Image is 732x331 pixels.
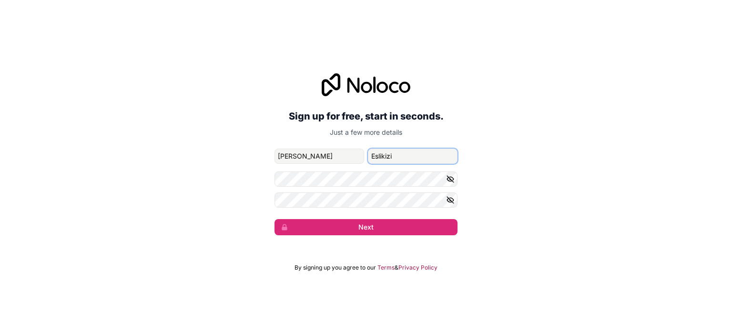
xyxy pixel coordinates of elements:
[274,219,457,235] button: Next
[398,264,437,271] a: Privacy Policy
[274,171,457,187] input: Password
[274,128,457,137] p: Just a few more details
[395,264,398,271] span: &
[368,149,457,164] input: family-name
[377,264,395,271] a: Terms
[274,108,457,125] h2: Sign up for free, start in seconds.
[274,149,364,164] input: given-name
[295,264,376,271] span: By signing up you agree to our
[274,192,457,208] input: Confirm password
